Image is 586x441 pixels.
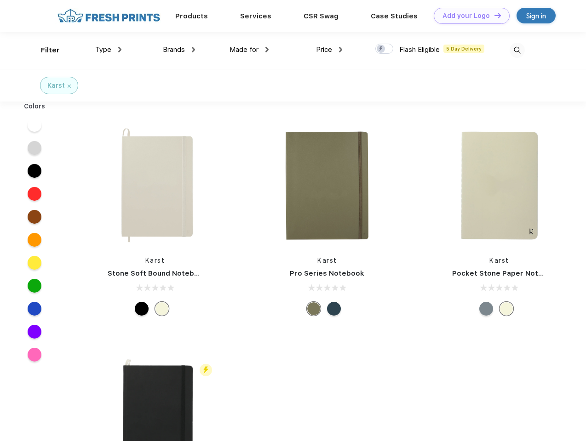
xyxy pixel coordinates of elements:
div: Gray [479,302,493,316]
a: Services [240,12,271,20]
img: fo%20logo%202.webp [55,8,163,24]
div: Colors [17,102,52,111]
span: Made for [230,45,259,54]
div: Olive [307,302,321,316]
a: Karst [145,257,165,264]
div: Beige [155,302,169,316]
a: Stone Soft Bound Notebook [108,269,207,277]
img: func=resize&h=266 [94,124,216,247]
span: Price [316,45,332,54]
img: flash_active_toggle.svg [200,364,212,376]
span: Type [95,45,111,54]
img: dropdown.png [118,47,121,52]
a: Pro Series Notebook [290,269,364,277]
div: Beige [500,302,513,316]
a: Products [175,12,208,20]
img: func=resize&h=266 [438,124,561,247]
img: dropdown.png [339,47,342,52]
div: Navy [327,302,341,316]
img: dropdown.png [265,47,269,52]
div: Sign in [526,11,546,21]
a: Karst [489,257,509,264]
div: Black [135,302,149,316]
a: CSR Swag [304,12,339,20]
img: desktop_search.svg [510,43,525,58]
div: Add your Logo [442,12,490,20]
img: filter_cancel.svg [68,85,71,88]
a: Pocket Stone Paper Notebook [452,269,561,277]
a: Karst [317,257,337,264]
div: Filter [41,45,60,56]
img: DT [494,13,501,18]
div: Karst [47,81,65,90]
img: dropdown.png [192,47,195,52]
span: Flash Eligible [399,45,440,54]
a: Sign in [517,8,556,23]
img: func=resize&h=266 [266,124,388,247]
span: 5 Day Delivery [443,45,484,53]
span: Brands [163,45,185,54]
